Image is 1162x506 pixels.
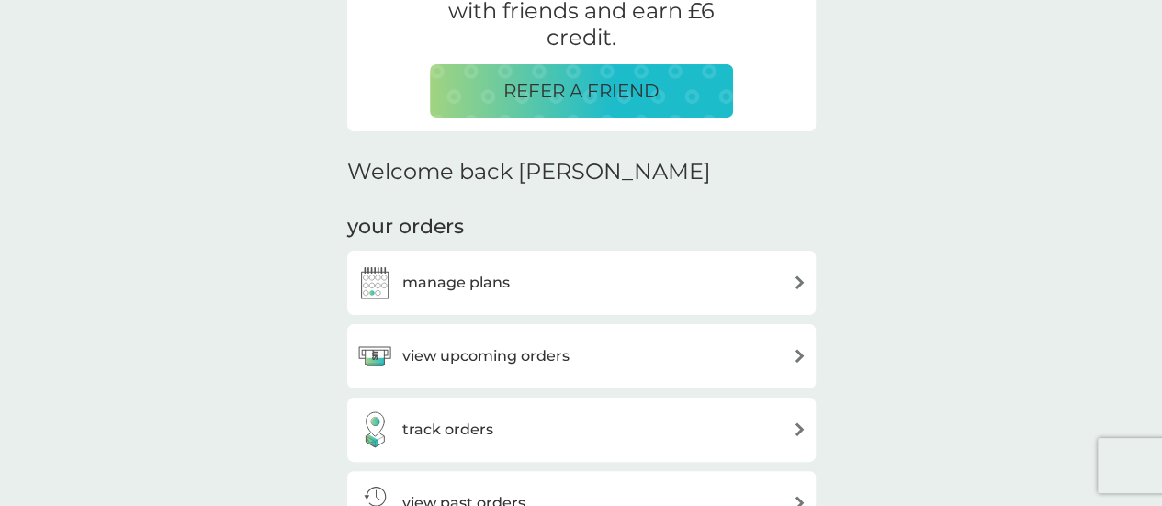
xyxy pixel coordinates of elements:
[793,275,807,289] img: arrow right
[430,64,733,118] button: REFER A FRIEND
[793,422,807,436] img: arrow right
[347,159,711,186] h2: Welcome back [PERSON_NAME]
[402,344,570,368] h3: view upcoming orders
[402,271,510,295] h3: manage plans
[503,76,660,106] p: REFER A FRIEND
[347,213,464,242] h3: your orders
[402,418,493,442] h3: track orders
[793,349,807,363] img: arrow right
